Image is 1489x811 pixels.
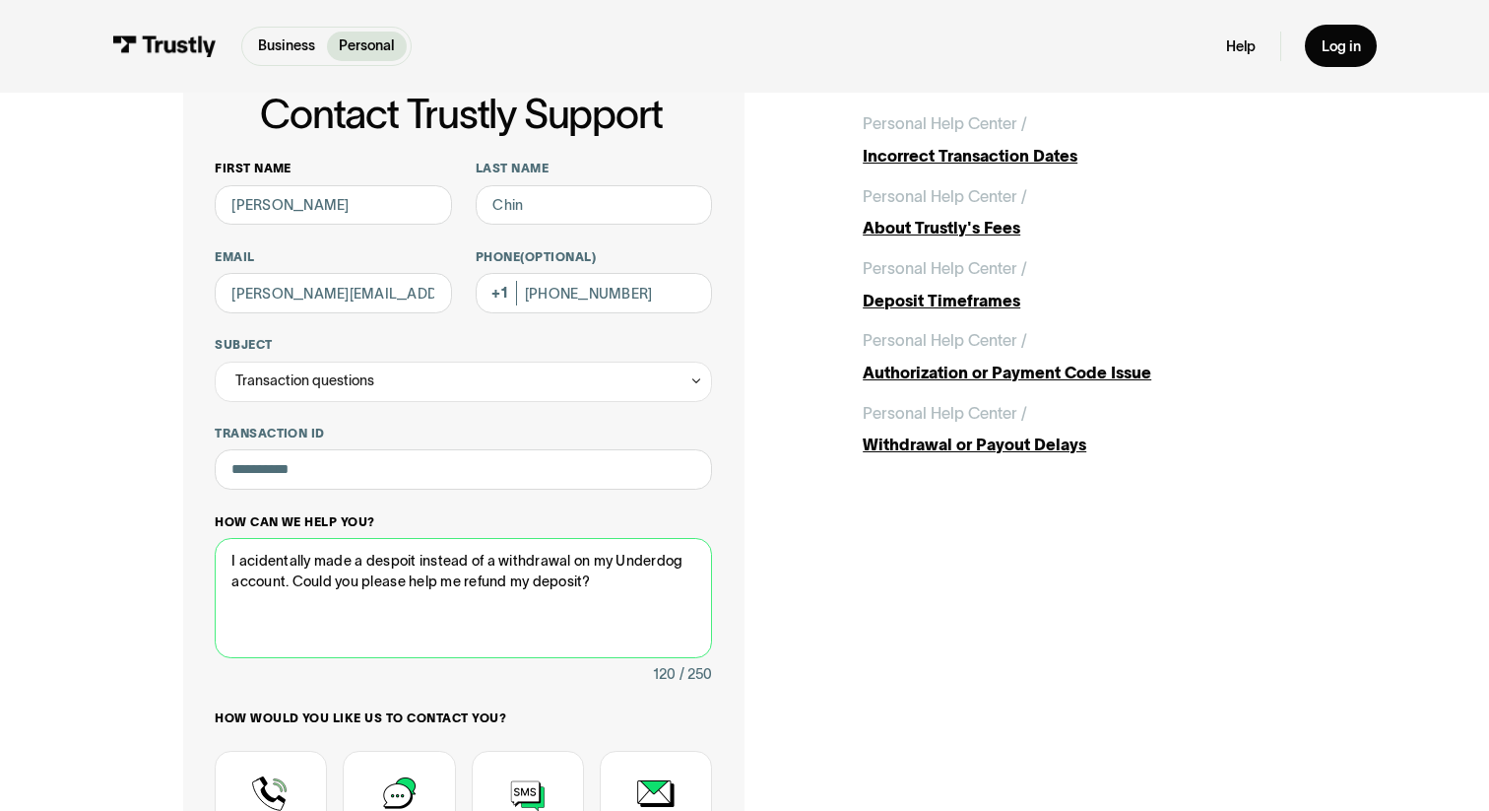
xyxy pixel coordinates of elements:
div: About Trustly's Fees [863,216,1306,239]
h1: Contact Trustly Support [211,93,712,137]
a: Personal [327,32,406,61]
p: Personal [339,35,394,56]
a: Help [1226,37,1256,56]
a: Personal Help Center /Withdrawal or Payout Delays [863,401,1306,457]
div: Personal Help Center / [863,184,1027,208]
label: Last name [476,161,712,176]
div: Log in [1322,37,1361,56]
input: (555) 555-5555 [476,273,712,313]
a: Log in [1305,25,1377,67]
a: Personal Help Center /About Trustly's Fees [863,184,1306,240]
div: Deposit Timeframes [863,289,1306,312]
div: 120 [653,662,676,686]
p: Business [258,35,315,56]
div: Authorization or Payment Code Issue [863,361,1306,384]
a: Personal Help Center /Deposit Timeframes [863,256,1306,312]
div: Withdrawal or Payout Delays [863,433,1306,456]
div: Personal Help Center / [863,111,1027,135]
input: alex@mail.com [215,273,451,313]
div: / 250 [680,662,712,686]
label: Transaction ID [215,426,712,441]
label: Subject [215,337,712,353]
a: Personal Help Center /Authorization or Payment Code Issue [863,328,1306,384]
div: Incorrect Transaction Dates [863,144,1306,168]
span: (Optional) [520,250,596,263]
div: Personal Help Center / [863,328,1027,352]
a: Personal Help Center /Incorrect Transaction Dates [863,111,1306,168]
div: Personal Help Center / [863,256,1027,280]
div: Transaction questions [235,369,374,392]
aside: Language selected: English (United States) [20,779,118,804]
label: Email [215,249,451,265]
ul: Language list [39,780,118,804]
label: First name [215,161,451,176]
div: Transaction questions [215,362,712,402]
input: Alex [215,185,451,226]
label: Phone [476,249,712,265]
input: Howard [476,185,712,226]
label: How would you like us to contact you? [215,710,712,726]
div: Personal Help Center / [863,401,1027,425]
img: Trustly Logo [112,35,217,57]
a: Business [246,32,327,61]
label: How can we help you? [215,514,712,530]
